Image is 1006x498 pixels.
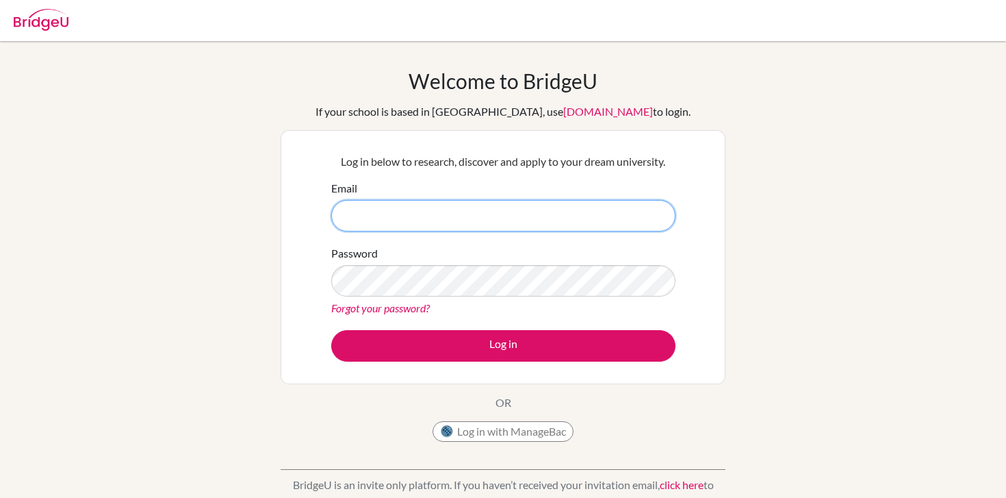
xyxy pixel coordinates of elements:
label: Password [331,245,378,262]
a: click here [660,478,704,491]
div: If your school is based in [GEOGRAPHIC_DATA], use to login. [315,103,691,120]
a: Forgot your password? [331,301,430,314]
img: Bridge-U [14,9,68,31]
a: [DOMAIN_NAME] [563,105,653,118]
button: Log in [331,330,675,362]
p: Log in below to research, discover and apply to your dream university. [331,153,675,170]
h1: Welcome to BridgeU [409,69,597,93]
label: Email [331,180,357,197]
p: OR [495,395,511,411]
button: Log in with ManageBac [433,421,573,442]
